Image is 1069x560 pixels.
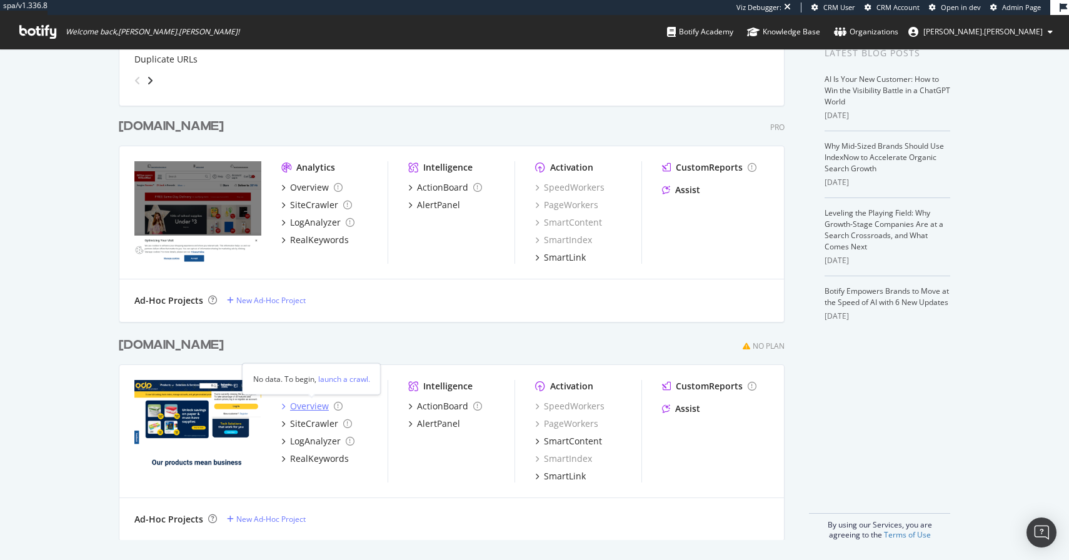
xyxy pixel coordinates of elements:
button: [PERSON_NAME].[PERSON_NAME] [898,22,1063,42]
a: AlertPanel [408,199,460,211]
div: LogAnalyzer [290,435,341,447]
span: CRM User [823,2,855,12]
a: New Ad-Hoc Project [227,295,306,306]
a: Botify Empowers Brands to Move at the Speed of AI with 6 New Updates [825,286,949,307]
a: Assist [662,184,700,196]
a: ActionBoard [408,181,482,194]
img: www.officedepotsecondary.com [134,161,261,262]
div: By using our Services, you are agreeing to the [809,513,950,540]
a: SmartContent [535,216,602,229]
a: [DOMAIN_NAME] [119,336,229,354]
div: RealKeywords [290,452,349,465]
a: PageWorkers [535,199,598,211]
a: Leveling the Playing Field: Why Growth-Stage Companies Are at a Search Crossroads, and What Comes... [825,207,943,252]
div: Assist [675,402,700,415]
a: Why Mid-Sized Brands Should Use IndexNow to Accelerate Organic Search Growth [825,141,944,174]
div: Overview [290,181,329,194]
a: LogAnalyzer [281,216,354,229]
a: New Ad-Hoc Project [227,514,306,524]
a: Organizations [834,15,898,49]
div: [DOMAIN_NAME] [119,117,224,136]
div: Activation [550,380,593,392]
div: SmartLink [544,470,586,482]
div: Ad-Hoc Projects [134,513,203,526]
a: Overview [281,181,343,194]
div: [DATE] [825,255,950,266]
div: Analytics [296,161,335,174]
a: SiteCrawler [281,417,352,430]
div: [DATE] [825,110,950,121]
div: Knowledge Base [747,26,820,38]
a: Terms of Use [884,529,931,540]
div: SiteCrawler [290,199,338,211]
div: Activation [550,161,593,174]
a: Knowledge Base [747,15,820,49]
a: SpeedWorkers [535,400,605,412]
a: RealKeywords [281,452,349,465]
a: LogAnalyzer [281,435,354,447]
div: AlertPanel [417,417,460,430]
a: CustomReports [662,161,756,174]
div: No data. To begin, [253,369,370,389]
a: SpeedWorkers [535,181,605,194]
div: ActionBoard [417,181,468,194]
div: RealKeywords [290,234,349,246]
div: Organizations [834,26,898,38]
a: RealKeywords [281,234,349,246]
a: Duplicate URLs [134,53,198,66]
div: CustomReports [676,380,743,392]
a: Assist [662,402,700,415]
a: CRM Account [865,2,920,12]
div: No Plan [753,341,785,351]
div: CustomReports [676,161,743,174]
div: New Ad-Hoc Project [236,295,306,306]
a: SmartContent [535,435,602,447]
a: Open in dev [929,2,981,12]
a: SmartIndex [535,234,592,246]
div: SmartIndex [535,452,592,465]
a: AI Is Your New Customer: How to Win the Visibility Battle in a ChatGPT World [825,74,950,107]
a: [DOMAIN_NAME] [119,117,229,136]
a: ActionBoard [408,400,482,412]
a: SmartLink [535,251,586,264]
span: Welcome back, [PERSON_NAME].[PERSON_NAME] ! [66,27,239,37]
div: Viz Debugger: [736,2,781,12]
a: SmartLink [535,470,586,482]
div: Botify Academy [667,26,733,38]
span: Admin Page [1002,2,1041,12]
a: CRM User [811,2,855,12]
div: AlertPanel [417,199,460,211]
span: emerson.prager [923,26,1043,37]
div: SiteCrawler [290,417,338,430]
div: Assist [675,184,700,196]
a: Overview [281,400,343,412]
a: Botify Academy [667,15,733,49]
img: www.officedepot2.com [134,380,261,481]
div: SmartLink [544,251,586,264]
div: angle-left [129,71,146,91]
div: angle-right [146,74,154,87]
div: Latest Blog Posts [825,46,950,60]
a: CustomReports [662,380,756,392]
a: Admin Page [990,2,1041,12]
div: SmartContent [544,435,602,447]
div: ActionBoard [417,400,468,412]
div: Ad-Hoc Projects [134,294,203,307]
div: LogAnalyzer [290,216,341,229]
div: launch a crawl. [318,374,370,384]
div: New Ad-Hoc Project [236,514,306,524]
div: [DATE] [825,177,950,188]
span: Open in dev [941,2,981,12]
button: launch a crawl. [318,369,370,389]
div: Pro [770,122,785,132]
a: PageWorkers [535,417,598,430]
div: Open Intercom Messenger [1026,517,1056,547]
div: Intelligence [423,161,473,174]
a: SiteCrawler [281,199,352,211]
